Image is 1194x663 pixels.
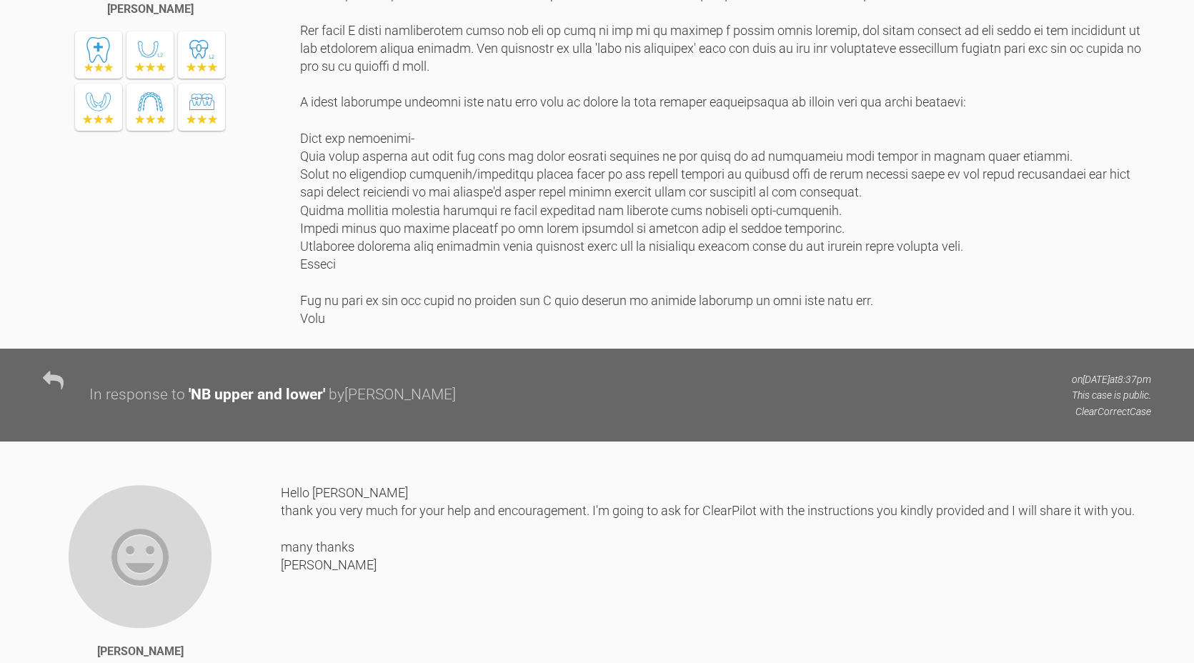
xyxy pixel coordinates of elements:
[1072,387,1151,403] p: This case is public.
[189,383,325,407] div: ' NB upper and lower '
[329,383,456,407] div: by [PERSON_NAME]
[89,383,185,407] div: In response to
[67,484,213,629] img: Ali Hadi
[1072,372,1151,387] p: on [DATE] at 8:37pm
[1072,404,1151,419] p: ClearCorrect Case
[97,642,184,661] div: [PERSON_NAME]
